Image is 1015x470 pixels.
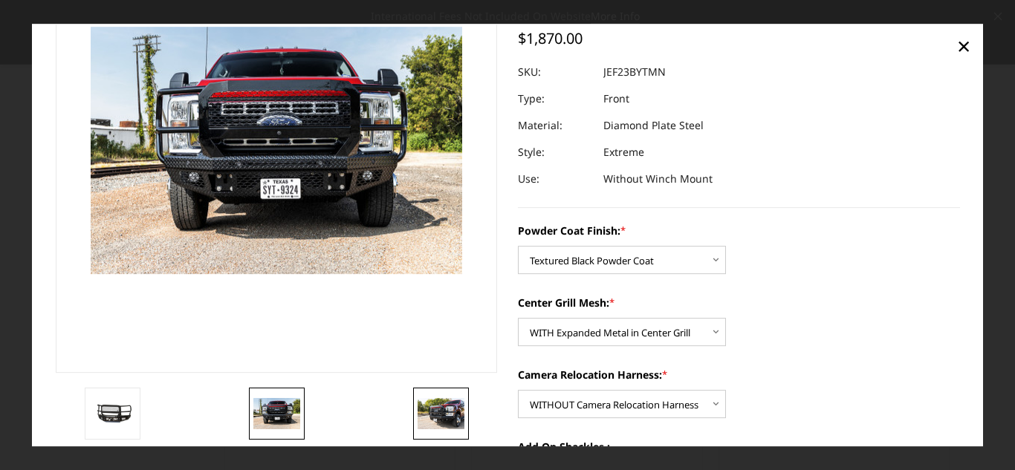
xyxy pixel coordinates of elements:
img: 2023-2025 Ford F250-350 - FT Series - Extreme Front Bumper [89,402,136,424]
label: Powder Coat Finish: [518,223,960,238]
dt: Style: [518,139,592,166]
dd: Extreme [603,139,644,166]
dt: Use: [518,166,592,192]
dt: SKU: [518,59,592,85]
label: Add-On Shackles : [518,439,960,454]
dt: Type: [518,85,592,112]
dd: Front [603,85,629,112]
a: Close [952,34,976,58]
dt: Material: [518,112,592,139]
dd: Diamond Plate Steel [603,112,704,139]
span: × [957,30,970,62]
span: $1,870.00 [518,28,583,48]
label: Camera Relocation Harness: [518,367,960,382]
img: 2023-2025 Ford F250-350 - FT Series - Extreme Front Bumper [253,398,300,429]
dd: Without Winch Mount [603,166,713,192]
label: Center Grill Mesh: [518,295,960,310]
dd: JEF23BYTMN [603,59,666,85]
img: 2023-2025 Ford F250-350 - FT Series - Extreme Front Bumper [418,398,464,429]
